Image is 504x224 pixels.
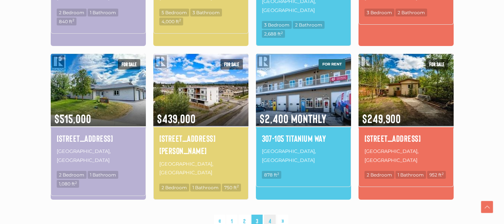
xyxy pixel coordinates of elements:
span: 3 Bathroom [190,9,222,16]
span: 5 Bedroom [159,9,189,16]
span: 878 ft [262,171,281,179]
span: 4,000 ft [159,18,183,25]
img: 2-20 WANN ROAD, Whitehorse, Yukon [153,52,248,127]
p: [GEOGRAPHIC_DATA], [GEOGRAPHIC_DATA] [364,146,448,165]
span: 2 Bathroom [395,9,427,16]
p: [GEOGRAPHIC_DATA], [GEOGRAPHIC_DATA] [262,146,345,165]
span: 2 Bedroom [57,9,87,16]
img: 307-105 TITANIUM WAY, Whitehorse, Yukon [256,52,351,127]
a: [STREET_ADDRESS][PERSON_NAME] [159,132,242,157]
span: $515,000 [51,102,146,126]
span: 3 Bedroom [262,21,292,29]
span: $249,900 [359,102,454,126]
span: For rent [319,59,345,70]
sup: 2 [75,181,77,185]
p: [GEOGRAPHIC_DATA], [GEOGRAPHIC_DATA] [159,159,242,178]
span: 1,080 ft [57,180,79,188]
sup: 2 [281,31,283,35]
sup: 2 [179,18,181,22]
span: $2,400 Monthly [256,102,351,126]
span: For sale [426,59,448,70]
span: 750 ft [222,184,241,191]
span: 3 Bedroom [364,9,394,16]
a: [STREET_ADDRESS] [364,132,448,145]
img: 137-833 RANGE ROAD, Whitehorse, Yukon [359,52,454,127]
span: 952 ft [427,171,446,179]
p: [GEOGRAPHIC_DATA], [GEOGRAPHIC_DATA] [57,146,140,165]
sup: 2 [442,172,444,176]
img: 1-30 NORMANDY ROAD, Whitehorse, Yukon [51,52,146,127]
span: 840 ft [57,18,76,25]
span: 2 Bedroom [364,171,394,179]
span: For sale [118,59,140,70]
span: 2 Bedroom [57,171,87,179]
span: 2 Bathroom [293,21,325,29]
sup: 2 [72,18,74,22]
a: 307-105 Titanium Way [262,132,345,145]
span: 2 Bedroom [159,184,189,191]
span: 2,688 ft [262,30,285,38]
sup: 2 [277,172,279,176]
a: [STREET_ADDRESS] [57,132,140,145]
span: $439,000 [153,102,248,126]
span: 1 Bathroom [190,184,221,191]
sup: 2 [237,184,239,188]
span: 1 Bathroom [88,171,118,179]
span: For sale [220,59,243,70]
span: 1 Bathroom [88,9,118,16]
span: 1 Bathroom [395,171,426,179]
